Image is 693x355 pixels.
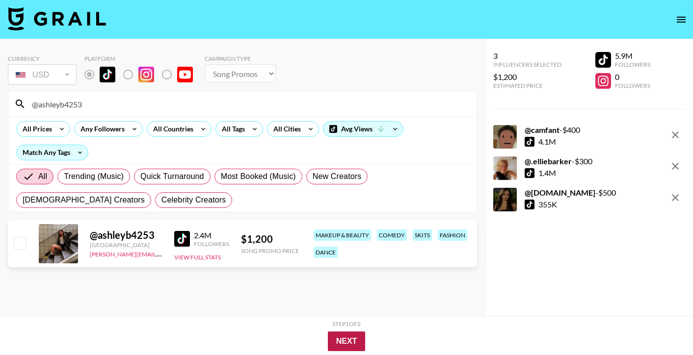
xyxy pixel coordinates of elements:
div: Avg Views [323,122,403,136]
div: Platform [84,55,201,62]
div: 0 [615,72,650,82]
span: New Creators [313,171,362,182]
div: dance [314,247,338,258]
div: Campaign Type [205,55,276,62]
div: 1.4M [538,168,556,178]
span: All [38,171,47,182]
div: Match Any Tags [17,145,88,160]
img: Grail Talent [8,7,106,30]
div: Remove selected talent to change platforms [84,64,201,85]
div: Followers [615,82,650,89]
div: [GEOGRAPHIC_DATA] [90,241,162,249]
button: remove [666,125,685,145]
input: Search by User Name [26,96,471,112]
div: Estimated Price [493,82,561,89]
div: 5.9M [615,51,650,61]
div: Currency [8,55,77,62]
img: YouTube [177,67,193,82]
div: @ ashleyb4253 [90,229,162,241]
div: Remove selected talent to change your currency [8,62,77,87]
div: Followers [194,240,229,248]
iframe: Drift Widget Chat Controller [644,306,681,343]
div: USD [10,66,75,83]
div: 3 [493,51,561,61]
div: Song Promo Price [241,247,299,254]
div: All Prices [17,122,54,136]
span: Most Booked (Music) [221,171,296,182]
div: $1,200 [493,72,561,82]
div: skits [413,229,432,241]
span: [DEMOGRAPHIC_DATA] Creators [23,194,145,206]
strong: @ .elliebarker [525,156,572,166]
div: 2.4M [194,230,229,240]
div: Step 1 of 2 [332,320,361,328]
div: - $ 400 [525,125,580,135]
div: All Cities [267,122,303,136]
div: Any Followers [75,122,127,136]
button: View Full Stats [174,254,221,261]
img: Instagram [138,67,154,82]
div: 355K [538,200,557,209]
div: makeup & beauty [314,229,371,241]
div: - $ 300 [525,156,592,166]
strong: @ [DOMAIN_NAME] [525,188,595,197]
button: open drawer [671,10,691,29]
div: 4.1M [538,137,556,147]
div: fashion [438,229,467,241]
button: Next [328,331,366,351]
div: Influencers Selected [493,61,561,68]
strong: @ camfant [525,125,560,134]
div: - $ 500 [525,188,616,198]
button: remove [666,156,685,176]
div: comedy [377,229,407,241]
div: All Tags [216,122,247,136]
img: TikTok [100,67,115,82]
div: All Countries [147,122,195,136]
button: remove [666,188,685,207]
span: Quick Turnaround [140,171,204,182]
img: TikTok [174,231,190,247]
a: [PERSON_NAME][EMAIL_ADDRESS][DOMAIN_NAME] [90,249,235,258]
div: $ 1,200 [241,233,299,245]
span: Celebrity Creators [161,194,226,206]
span: Trending (Music) [64,171,124,182]
div: Followers [615,61,650,68]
